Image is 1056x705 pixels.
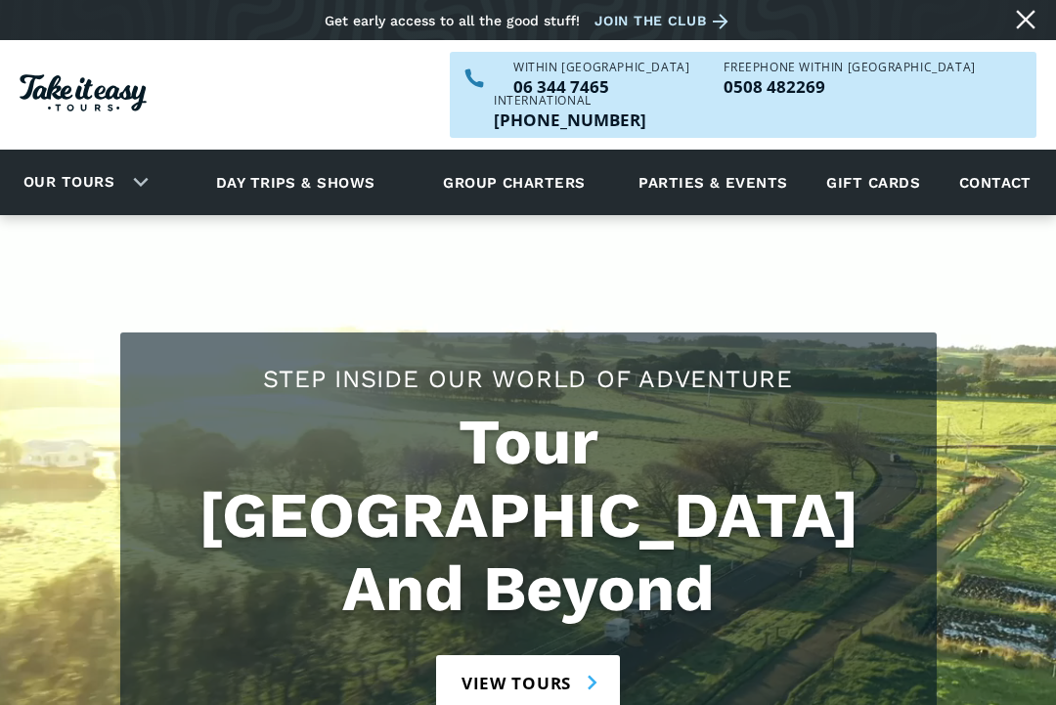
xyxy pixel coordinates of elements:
h1: Tour [GEOGRAPHIC_DATA] And Beyond [140,406,917,626]
h2: Step Inside Our World Of Adventure [140,362,917,396]
div: Freephone WITHIN [GEOGRAPHIC_DATA] [724,62,975,73]
img: Take it easy Tours logo [20,74,147,111]
a: Contact [949,155,1041,209]
a: Homepage [20,65,147,126]
div: International [494,95,646,107]
a: Call us outside of NZ on +6463447465 [494,111,646,128]
p: 0508 482269 [724,78,975,95]
div: WITHIN [GEOGRAPHIC_DATA] [513,62,689,73]
a: Parties & events [629,155,797,209]
a: Our tours [9,159,129,205]
a: Call us within NZ on 063447465 [513,78,689,95]
div: Get early access to all the good stuff! [325,13,580,28]
a: Gift cards [816,155,930,209]
a: Join the club [594,9,735,33]
p: 06 344 7465 [513,78,689,95]
a: Call us freephone within NZ on 0508482269 [724,78,975,95]
p: [PHONE_NUMBER] [494,111,646,128]
a: Group charters [418,155,609,209]
a: Day trips & shows [192,155,400,209]
a: Close message [1010,4,1041,35]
